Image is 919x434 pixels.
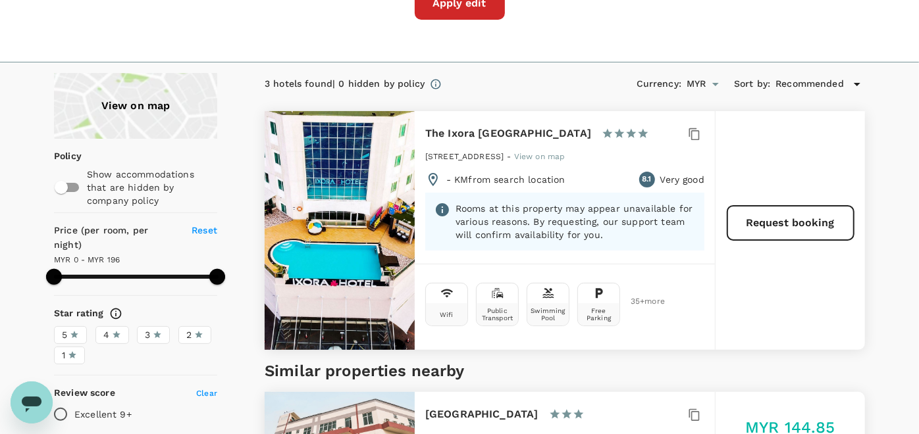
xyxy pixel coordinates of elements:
div: Free Parking [581,307,617,322]
div: Wifi [440,311,454,318]
a: View on map [514,151,565,161]
span: 5 [62,328,67,342]
button: Open [706,75,725,93]
span: 35 + more [631,297,650,306]
span: Clear [196,389,217,398]
span: 8.1 [642,173,651,186]
h6: Review score [54,386,115,400]
p: Show accommodations that are hidden by company policy [87,168,216,207]
svg: Star ratings are awarded to properties to represent the quality of services, facilities, and amen... [109,307,122,320]
p: Rooms at this property may appear unavailable for various reasons. By requesting, our support tea... [456,202,695,241]
h6: Currency : [637,77,681,91]
a: View on map [54,73,217,139]
h6: Price (per room, per night) [54,224,176,253]
span: MYR 0 - MYR 196 [54,255,120,264]
p: - KM from search location [446,173,565,186]
span: 1 [62,349,65,362]
p: Policy [54,149,63,162]
span: - [508,152,514,161]
h5: Similar properties nearby [265,360,865,381]
div: Swimming Pool [530,307,566,322]
h6: Sort by : [734,77,770,91]
h6: [GEOGRAPHIC_DATA] [425,405,538,423]
div: Public Transport [479,307,515,322]
span: 2 [186,328,192,342]
span: 3 [145,328,150,342]
span: 4 [103,328,109,342]
button: Request booking [727,205,854,241]
div: 3 hotels found | 0 hidden by policy [265,77,425,91]
span: Recommended [775,77,844,91]
span: Reset [192,225,217,235]
span: View on map [514,152,565,161]
h6: Star rating [54,306,104,321]
p: Excellent 9+ [74,408,132,421]
p: Very good [660,173,704,186]
span: [STREET_ADDRESS] [425,152,504,161]
h6: The Ixora [GEOGRAPHIC_DATA] [425,124,591,143]
iframe: Button to launch messaging window [11,381,53,423]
